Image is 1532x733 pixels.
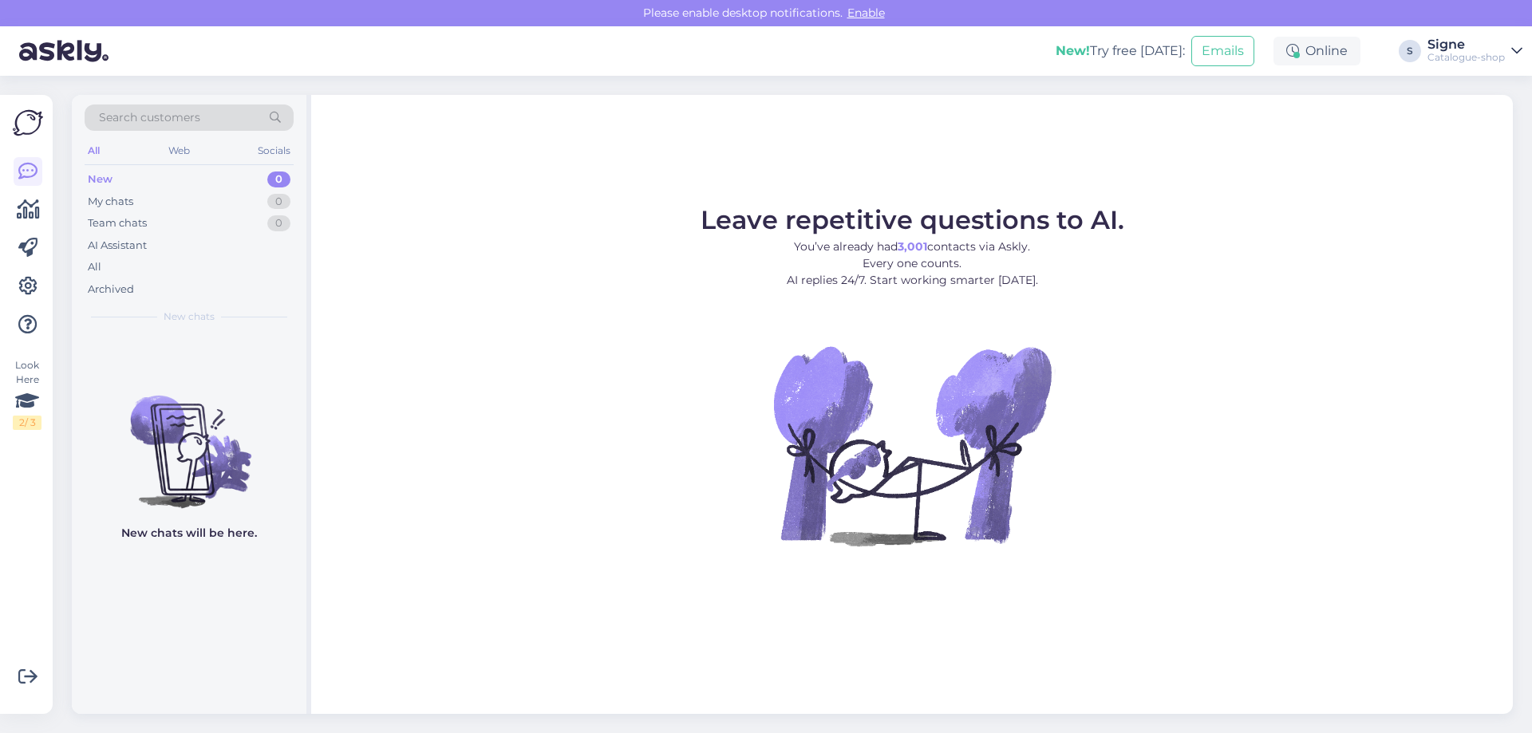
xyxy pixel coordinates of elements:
span: Leave repetitive questions to AI. [701,204,1124,235]
div: Signe [1427,38,1505,51]
div: Team chats [88,215,147,231]
div: S [1399,40,1421,62]
div: AI Assistant [88,238,147,254]
div: All [88,259,101,275]
div: All [85,140,103,161]
div: Archived [88,282,134,298]
div: Try free [DATE]: [1056,41,1185,61]
div: Socials [255,140,294,161]
p: New chats will be here. [121,525,257,542]
img: No chats [72,367,306,510]
div: Online [1273,37,1360,65]
div: Look Here [13,358,41,430]
div: 0 [267,215,290,231]
div: Web [165,140,193,161]
div: 0 [267,171,290,187]
img: No Chat active [768,301,1056,589]
div: 0 [267,194,290,210]
div: Catalogue-shop [1427,51,1505,64]
b: 3,001 [898,239,927,254]
img: Askly Logo [13,108,43,138]
span: Search customers [99,109,200,126]
a: SigneCatalogue-shop [1427,38,1522,64]
button: Emails [1191,36,1254,66]
b: New! [1056,43,1090,58]
div: 2 / 3 [13,416,41,430]
span: Enable [843,6,890,20]
p: You’ve already had contacts via Askly. Every one counts. AI replies 24/7. Start working smarter [... [701,238,1124,289]
span: New chats [164,309,215,324]
div: New [88,171,113,187]
div: My chats [88,194,133,210]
